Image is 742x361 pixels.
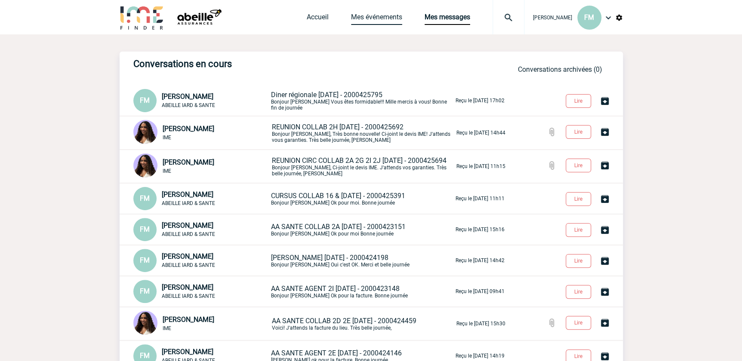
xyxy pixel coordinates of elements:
p: Bonjour [PERSON_NAME] Oui c'est OK. Merci et belle journée [271,254,454,268]
span: AA SANTE AGENT 2E [DATE] - 2000424146 [271,349,402,357]
span: FM [140,352,150,360]
span: [PERSON_NAME] [162,190,213,199]
img: Archiver la conversation [600,287,610,297]
span: FM [584,13,594,21]
p: Reçu le [DATE] 14h42 [456,257,505,263]
div: Conversation privée : Client - Agence [133,311,270,337]
span: [PERSON_NAME] [163,125,214,133]
p: Reçu le [DATE] 14h44 [456,130,505,136]
span: ABEILLE IARD & SANTE [162,231,215,237]
p: Bonjour [PERSON_NAME] Vous êtes formidable!!! Mille mercis à vous! Bonne fin de journée [271,91,454,111]
div: Conversation privée : Client - Agence [133,249,269,272]
span: CURSUS COLLAB 16 & [DATE] - 2000425391 [271,192,405,200]
img: IME-Finder [120,5,164,30]
a: FM [PERSON_NAME] ABEILLE IARD & SANTE AA SANTE AGENT 2E [DATE] - 2000424146[PERSON_NAME] ok pour ... [133,351,505,359]
img: Archiver la conversation [600,160,610,171]
img: Archiver la conversation [600,225,610,235]
span: AA SANTE COLLAB 2D 2E [DATE] - 2000424459 [272,317,416,325]
span: FM [140,287,150,295]
span: FM [140,225,150,233]
span: [PERSON_NAME] [DATE] - 2000424198 [271,254,388,262]
div: Conversation privée : Client - Agence [133,120,270,146]
a: Lire [559,352,600,360]
span: [PERSON_NAME] [162,252,213,260]
p: Reçu le [DATE] 17h02 [456,98,505,104]
img: 131234-0.jpg [133,311,157,335]
span: [PERSON_NAME] [162,283,213,291]
span: FM [140,194,150,202]
div: Conversation privée : Client - Agence [133,187,269,210]
a: Lire [559,225,600,233]
p: Reçu le [DATE] 15h30 [456,321,505,327]
span: AA SANTE AGENT 2I [DATE] - 2000423148 [271,285,400,293]
span: IME [163,325,171,331]
h3: Conversations en cours [133,58,391,69]
span: AA SANTE COLLAB 2A [DATE] - 2000423151 [271,223,406,231]
p: Bonjour [PERSON_NAME], Ci-joint le devis IME. J'attends vos garanties. Très belle journée, [PERSO... [272,156,455,177]
a: FM [PERSON_NAME] ABEILLE IARD & SANTE CURSUS COLLAB 16 & [DATE] - 2000425391Bonjour [PERSON_NAME]... [133,194,505,202]
span: [PERSON_NAME] [533,15,572,21]
span: [PERSON_NAME] [162,348,213,356]
button: Lire [566,285,591,299]
div: Conversation privée : Client - Agence [133,153,270,179]
a: Lire [559,194,600,202]
a: Lire [559,96,600,104]
a: FM [PERSON_NAME] ABEILLE IARD & SANTE AA SANTE AGENT 2I [DATE] - 2000423148Bonjour [PERSON_NAME] ... [133,287,505,295]
p: Reçu le [DATE] 14h19 [456,353,505,359]
div: Conversation privée : Client - Agence [133,89,269,112]
a: Mes messages [425,13,470,25]
p: Reçu le [DATE] 11h15 [456,163,505,169]
span: [PERSON_NAME] [162,221,213,229]
span: [PERSON_NAME] [162,92,213,101]
a: FM [PERSON_NAME] ABEILLE IARD & SANTE [PERSON_NAME] [DATE] - 2000424198Bonjour [PERSON_NAME] Oui ... [133,256,505,264]
a: Lire [559,287,600,295]
span: Diner régionale [DATE] - 2000425795 [271,91,382,99]
img: Archiver la conversation [600,256,610,266]
a: Lire [559,127,600,135]
div: Conversation privée : Client - Agence [133,218,269,241]
button: Lire [566,94,591,108]
span: ABEILLE IARD & SANTE [162,293,215,299]
a: Conversations archivées (0) [518,65,602,73]
p: Reçu le [DATE] 11h11 [456,196,505,202]
span: [PERSON_NAME] [163,158,214,166]
span: IME [163,168,171,174]
span: ABEILLE IARD & SANTE [162,200,215,206]
a: [PERSON_NAME] IME REUNION CIRC COLLAB 2A 2G 2I 2J [DATE] - 2000425694Bonjour [PERSON_NAME], Ci-jo... [133,162,505,170]
p: Bonjour [PERSON_NAME] Ok pour moi. Bonne journée [271,192,454,206]
img: 131234-0.jpg [133,120,157,144]
span: REUNION COLLAB 2H [DATE] - 2000425692 [272,123,403,131]
a: FM [PERSON_NAME] ABEILLE IARD & SANTE AA SANTE COLLAB 2A [DATE] - 2000423151Bonjour [PERSON_NAME]... [133,225,505,233]
a: Accueil [307,13,329,25]
div: Conversation privée : Client - Agence [133,280,269,303]
p: Reçu le [DATE] 15h16 [456,226,505,233]
p: Bonjour [PERSON_NAME] Ok pour moi Bonne journée [271,223,454,237]
a: Lire [559,161,600,169]
a: FM [PERSON_NAME] ABEILLE IARD & SANTE Diner régionale [DATE] - 2000425795Bonjour [PERSON_NAME] Vo... [133,96,505,104]
span: IME [163,135,171,141]
span: [PERSON_NAME] [163,315,214,324]
button: Lire [566,223,591,237]
button: Lire [566,316,591,330]
img: Archiver la conversation [600,318,610,328]
p: Bonjour [PERSON_NAME], Très bonne nouvelle! Ci-joint le devis IME! J'attends vous garanties. Très... [272,123,455,143]
a: Mes événements [351,13,402,25]
img: Archiver la conversation [600,127,610,137]
span: FM [140,96,150,104]
a: Lire [559,256,600,264]
button: Lire [566,125,591,139]
span: FM [140,256,150,264]
button: Lire [566,159,591,172]
img: 131234-0.jpg [133,153,157,177]
a: [PERSON_NAME] IME REUNION COLLAB 2H [DATE] - 2000425692Bonjour [PERSON_NAME], Très bonne nouvelle... [133,128,505,136]
span: ABEILLE IARD & SANTE [162,262,215,268]
a: [PERSON_NAME] IME AA SANTE COLLAB 2D 2E [DATE] - 2000424459Voici! J'attends la facture du lieu. T... [133,319,505,327]
p: Voici! J'attends la facture du lieu. Très belle journée, [272,317,455,331]
img: Archiver la conversation [600,96,610,106]
a: Lire [559,318,600,326]
span: ABEILLE IARD & SANTE [162,102,215,108]
button: Lire [566,254,591,268]
p: Reçu le [DATE] 09h41 [456,288,505,294]
p: Bonjour [PERSON_NAME] Ok pour la facture. Bonne journée [271,285,454,299]
span: REUNION CIRC COLLAB 2A 2G 2I 2J [DATE] - 2000425694 [272,156,446,165]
